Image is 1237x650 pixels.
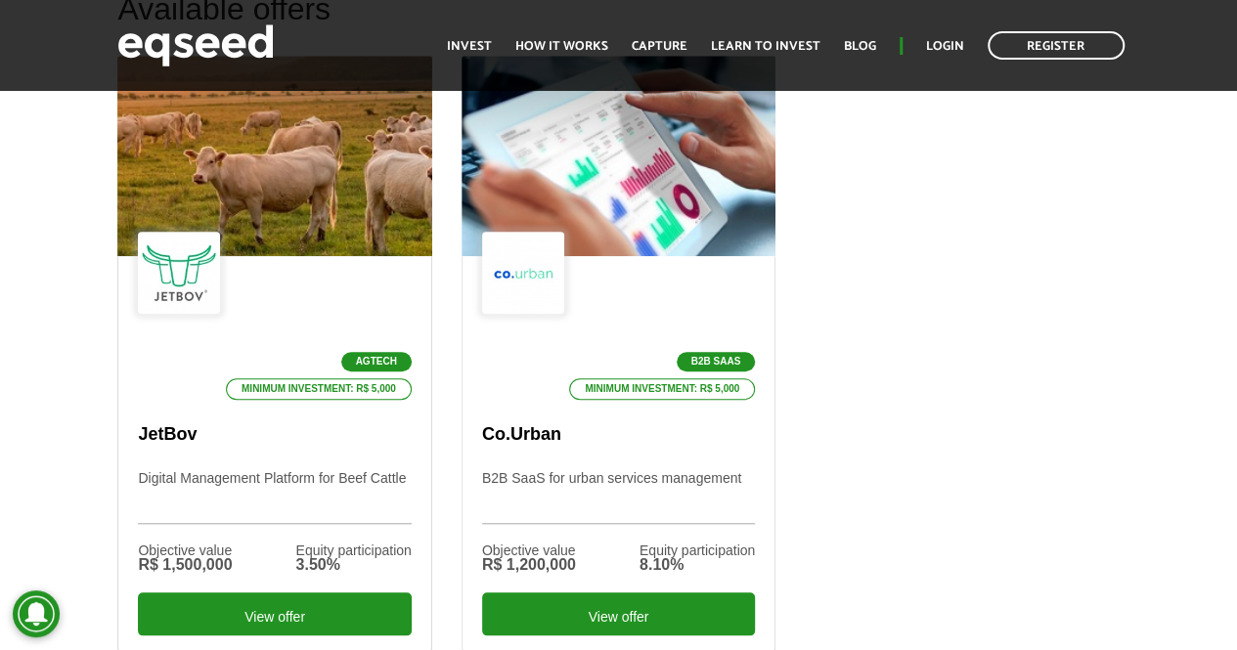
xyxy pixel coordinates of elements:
[632,36,687,57] font: Capture
[447,36,492,57] font: Invest
[632,40,687,53] a: Capture
[926,36,964,57] font: Login
[926,40,964,53] a: Login
[138,542,232,558] font: Objective value
[244,608,305,624] font: View offer
[640,542,755,558] font: Equity participation
[988,31,1125,60] a: Register
[482,556,576,573] font: R$ 1,200,000
[138,424,197,444] font: JetBov
[844,40,876,53] a: Blog
[138,470,406,486] font: Digital Management Platform for Beef Cattle
[295,556,339,573] font: 3.50%
[1027,36,1084,57] font: Register
[585,383,739,394] font: Minimum investment: R$ 5,000
[589,608,649,624] font: View offer
[482,542,576,558] font: Objective value
[844,36,876,57] font: Blog
[295,542,411,558] font: Equity participation
[482,470,741,486] font: B2B SaaS for urban services management
[447,40,492,53] a: Invest
[356,356,397,367] font: Agtech
[482,424,561,444] font: Co.Urban
[640,556,684,573] font: 8.10%
[515,40,608,53] a: How it works
[691,356,741,367] font: B2B SaaS
[515,36,608,57] font: How it works
[711,40,820,53] a: Learn to invest
[242,383,396,394] font: Minimum investment: R$ 5,000
[138,556,232,573] font: R$ 1,500,000
[117,20,274,71] img: EqSeed
[711,36,820,57] font: Learn to invest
